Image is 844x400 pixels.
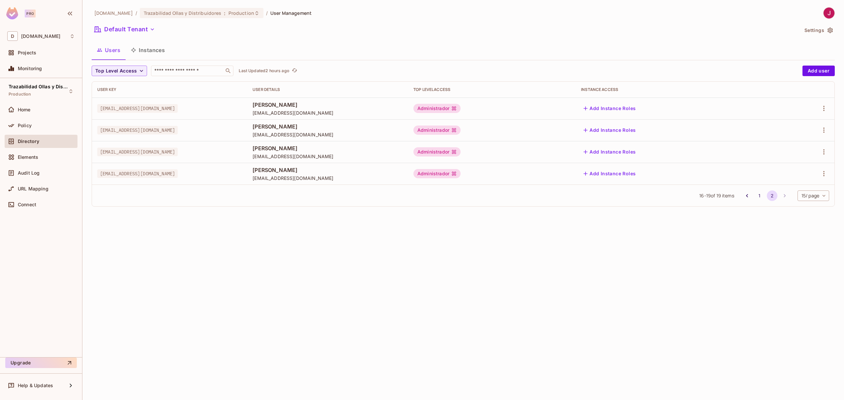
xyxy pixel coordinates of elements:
span: D [7,31,18,41]
nav: pagination navigation [741,190,791,201]
button: refresh [291,67,299,75]
li: / [136,10,137,16]
span: refresh [292,68,297,74]
span: [EMAIL_ADDRESS][DOMAIN_NAME] [97,104,178,113]
span: [PERSON_NAME] [253,123,403,130]
span: Directory [18,139,39,144]
span: : [224,11,226,16]
span: [EMAIL_ADDRESS][DOMAIN_NAME] [97,148,178,156]
span: Help & Updates [18,383,53,388]
span: Click to refresh data [289,67,299,75]
div: Instance Access [581,87,768,92]
span: [PERSON_NAME] [253,145,403,152]
button: Top Level Access [92,66,147,76]
button: Add Instance Roles [581,103,638,114]
span: Projects [18,50,36,55]
button: Go to page 1 [754,190,765,201]
span: Monitoring [18,66,42,71]
button: Instances [126,42,170,58]
button: Add Instance Roles [581,125,638,135]
span: [PERSON_NAME] [253,101,403,108]
button: Go to previous page [742,190,752,201]
span: [EMAIL_ADDRESS][DOMAIN_NAME] [97,169,178,178]
span: [EMAIL_ADDRESS][DOMAIN_NAME] [253,153,403,159]
span: [PERSON_NAME] [253,166,403,174]
button: Add Instance Roles [581,168,638,179]
span: User Management [270,10,312,16]
span: Elements [18,155,38,160]
span: Production [228,10,254,16]
span: Trazabilidad Ollas y Distribuidores [9,84,68,89]
span: Home [18,107,31,112]
div: Top Level Access [413,87,570,92]
span: [EMAIL_ADDRESS][DOMAIN_NAME] [253,110,403,116]
button: Users [92,42,126,58]
span: Trazabilidad Ollas y Distribuidores [144,10,222,16]
span: 16 - 19 of 19 items [699,192,734,199]
span: [EMAIL_ADDRESS][DOMAIN_NAME] [253,175,403,181]
div: 15 / page [798,190,829,201]
span: Top Level Access [95,67,137,75]
span: Workspace: deacero.com [21,34,60,39]
div: Administrador [413,126,461,135]
div: User Details [253,87,403,92]
span: Policy [18,123,32,128]
span: [EMAIL_ADDRESS][DOMAIN_NAME] [253,131,403,138]
button: Default Tenant [92,24,158,35]
div: Administrador [413,169,461,178]
span: Audit Log [18,170,40,176]
div: User Key [97,87,242,92]
button: Upgrade [5,357,77,368]
span: the active workspace [94,10,133,16]
button: Add Instance Roles [581,147,638,157]
span: [EMAIL_ADDRESS][DOMAIN_NAME] [97,126,178,134]
div: Administrador [413,147,461,157]
p: Last Updated 2 hours ago [239,68,289,73]
div: Pro [25,10,36,17]
img: JOSE HUGO SANCHEZ ESTRELLA [824,8,834,18]
li: / [266,10,268,16]
span: URL Mapping [18,186,48,191]
div: Administrador [413,104,461,113]
span: Connect [18,202,36,207]
img: SReyMgAAAABJRU5ErkJggg== [6,7,18,19]
button: page 2 [767,190,777,201]
button: Add user [802,66,835,76]
span: Production [9,92,31,97]
button: Settings [802,25,835,36]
